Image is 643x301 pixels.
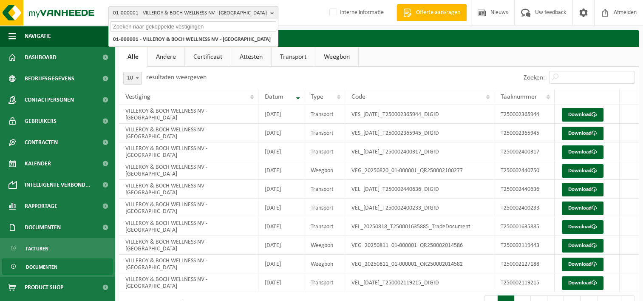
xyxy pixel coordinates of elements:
[494,199,555,217] td: T250002400233
[345,161,494,180] td: VEG_20250820_01-000001_QR250002100277
[2,258,113,275] a: Documenten
[272,47,315,67] a: Transport
[304,199,345,217] td: Transport
[119,180,258,199] td: VILLEROY & BOCH WELLNESS NV - [GEOGRAPHIC_DATA]
[113,37,271,42] strong: 01-000001 - VILLEROY & BOCH WELLNESS NV - [GEOGRAPHIC_DATA]
[494,236,555,255] td: T250002119443
[494,105,555,124] td: T250002365944
[328,6,384,19] label: Interne informatie
[124,72,142,84] span: 10
[304,180,345,199] td: Transport
[25,132,58,153] span: Contracten
[494,161,555,180] td: T250002440750
[315,47,358,67] a: Weegbon
[25,174,91,196] span: Intelligente verbond...
[345,105,494,124] td: VES_[DATE]_T250002365944_DIGID
[25,196,57,217] span: Rapportage
[397,4,467,21] a: Offerte aanvragen
[562,127,603,140] a: Download
[562,239,603,253] a: Download
[258,273,304,292] td: [DATE]
[494,142,555,161] td: T250002400317
[345,255,494,273] td: VEG_20250811_01-000001_QR250002014582
[414,9,462,17] span: Offerte aanvragen
[2,240,113,256] a: Facturen
[119,161,258,180] td: VILLEROY & BOCH WELLNESS NV - [GEOGRAPHIC_DATA]
[231,47,271,67] a: Attesten
[125,94,150,100] span: Vestiging
[147,47,184,67] a: Andere
[304,273,345,292] td: Transport
[119,255,258,273] td: VILLEROY & BOCH WELLNESS NV - [GEOGRAPHIC_DATA]
[304,161,345,180] td: Weegbon
[304,255,345,273] td: Weegbon
[345,217,494,236] td: VEL_20250818_T250001635885_TradeDocument
[113,7,267,20] span: 01-000001 - VILLEROY & BOCH WELLNESS NV - [GEOGRAPHIC_DATA]
[119,199,258,217] td: VILLEROY & BOCH WELLNESS NV - [GEOGRAPHIC_DATA]
[351,94,365,100] span: Code
[304,142,345,161] td: Transport
[345,236,494,255] td: VEG_20250811_01-000001_QR250002014586
[26,241,48,257] span: Facturen
[258,124,304,142] td: [DATE]
[524,74,545,81] label: Zoeken:
[119,124,258,142] td: VILLEROY & BOCH WELLNESS NV - [GEOGRAPHIC_DATA]
[562,220,603,234] a: Download
[562,164,603,178] a: Download
[258,217,304,236] td: [DATE]
[258,236,304,255] td: [DATE]
[25,111,57,132] span: Gebruikers
[265,94,283,100] span: Datum
[119,30,639,47] h2: Documenten
[146,74,207,81] label: resultaten weergeven
[119,236,258,255] td: VILLEROY & BOCH WELLNESS NV - [GEOGRAPHIC_DATA]
[562,258,603,271] a: Download
[119,105,258,124] td: VILLEROY & BOCH WELLNESS NV - [GEOGRAPHIC_DATA]
[304,236,345,255] td: Weegbon
[311,94,323,100] span: Type
[26,259,57,275] span: Documenten
[494,273,555,292] td: T250002119215
[562,108,603,122] a: Download
[25,217,61,238] span: Documenten
[25,89,74,111] span: Contactpersonen
[25,26,51,47] span: Navigatie
[562,276,603,290] a: Download
[119,217,258,236] td: VILLEROY & BOCH WELLNESS NV - [GEOGRAPHIC_DATA]
[258,105,304,124] td: [DATE]
[562,183,603,196] a: Download
[108,6,278,19] button: 01-000001 - VILLEROY & BOCH WELLNESS NV - [GEOGRAPHIC_DATA]
[258,255,304,273] td: [DATE]
[119,47,147,67] a: Alle
[119,142,258,161] td: VILLEROY & BOCH WELLNESS NV - [GEOGRAPHIC_DATA]
[304,217,345,236] td: Transport
[25,277,63,298] span: Product Shop
[345,180,494,199] td: VEL_[DATE]_T250002440636_DIGID
[494,124,555,142] td: T250002365945
[345,199,494,217] td: VEL_[DATE]_T250002400233_DIGID
[258,180,304,199] td: [DATE]
[258,142,304,161] td: [DATE]
[119,273,258,292] td: VILLEROY & BOCH WELLNESS NV - [GEOGRAPHIC_DATA]
[345,273,494,292] td: VEL_[DATE]_T250002119215_DIGID
[25,153,51,174] span: Kalender
[494,180,555,199] td: T250002440636
[345,124,494,142] td: VES_[DATE]_T250002365945_DIGID
[562,145,603,159] a: Download
[304,124,345,142] td: Transport
[304,105,345,124] td: Transport
[258,161,304,180] td: [DATE]
[25,68,74,89] span: Bedrijfsgegevens
[110,21,276,32] input: Zoeken naar gekoppelde vestigingen
[494,217,555,236] td: T250001635885
[25,47,57,68] span: Dashboard
[501,94,537,100] span: Taaknummer
[345,142,494,161] td: VEL_[DATE]_T250002400317_DIGID
[123,72,142,85] span: 10
[258,199,304,217] td: [DATE]
[494,255,555,273] td: T250002127188
[185,47,231,67] a: Certificaat
[562,202,603,215] a: Download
